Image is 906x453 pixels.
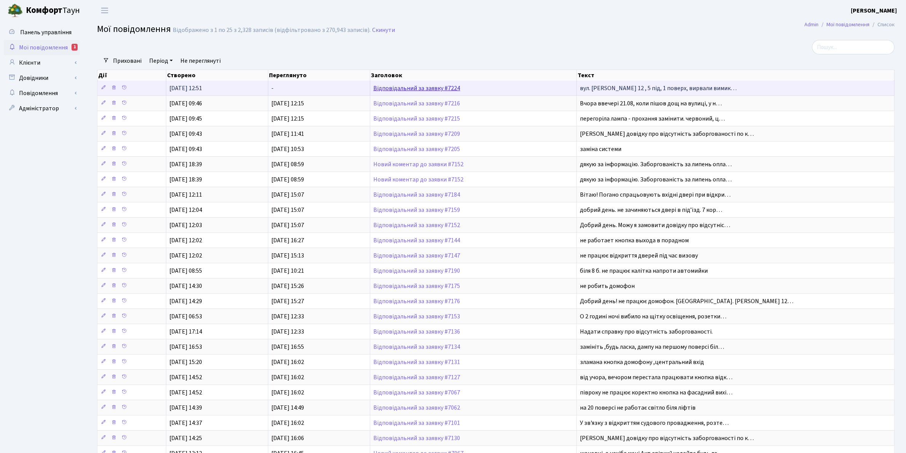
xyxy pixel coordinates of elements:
a: Скинути [372,27,395,34]
a: Відповідальний за заявку #7144 [373,236,460,245]
span: У зв'язку з відкриттям судового провадження, розте… [580,419,729,427]
span: [DATE] 08:59 [271,175,304,184]
th: Дії [97,70,166,81]
span: - [271,84,274,92]
a: Відповідальний за заявку #7216 [373,99,460,108]
span: [DATE] 16:02 [271,388,304,397]
span: [DATE] 12:02 [169,251,202,260]
span: Мої повідомлення [19,43,68,52]
span: [DATE] 16:02 [271,419,304,427]
b: Комфорт [26,4,62,16]
span: [DATE] 15:07 [271,206,304,214]
a: Приховані [110,54,145,67]
span: не работает кнопка выхода в порадном [580,236,689,245]
span: [DATE] 12:02 [169,236,202,245]
span: [DATE] 09:46 [169,99,202,108]
a: Відповідальний за заявку #7062 [373,404,460,412]
a: Відповідальний за заявку #7215 [373,114,460,123]
li: Список [869,21,895,29]
span: [DATE] 11:41 [271,130,304,138]
span: Вітаю! Погано спрацьовують вхідні двері при відкри… [580,191,731,199]
img: logo.png [8,3,23,18]
a: Відповідальний за заявку #7067 [373,388,460,397]
span: [DATE] 15:27 [271,297,304,305]
a: Відповідальний за заявку #7153 [373,312,460,321]
span: [DATE] 06:53 [169,312,202,321]
a: Відповідальний за заявку #7184 [373,191,460,199]
span: дякую за інформацію. Заборгованість за липень опла… [580,160,732,168]
span: [PERSON_NAME] довідку про відсутність заборгованості по к… [580,130,754,138]
span: [DATE] 12:33 [271,312,304,321]
span: [DATE] 18:39 [169,160,202,168]
span: [DATE] 12:11 [169,191,202,199]
a: Відповідальний за заявку #7205 [373,145,460,153]
span: Панель управління [20,28,72,37]
a: Клієнти [4,55,80,70]
a: Admin [804,21,818,29]
input: Пошук... [812,40,895,54]
a: Період [146,54,176,67]
span: Надати справку про відсутність заборгованості. [580,327,713,336]
th: Текст [577,70,895,81]
a: Відповідальний за заявку #7147 [373,251,460,260]
span: [DATE] 15:20 [169,358,202,366]
span: [DATE] 10:21 [271,267,304,275]
span: [DATE] 16:02 [271,358,304,366]
th: Створено [166,70,268,81]
a: Адміністратор [4,101,80,116]
span: [DATE] 14:30 [169,282,202,290]
a: [PERSON_NAME] [851,6,897,15]
div: 1 [72,44,78,51]
span: [DATE] 15:07 [271,191,304,199]
a: Відповідальний за заявку #7130 [373,434,460,442]
span: [DATE] 08:55 [169,267,202,275]
a: Відповідальний за заявку #7176 [373,297,460,305]
span: [DATE] 12:15 [271,99,304,108]
span: Добрий день! не працює домофон. [GEOGRAPHIC_DATA]. [PERSON_NAME] 12… [580,297,793,305]
span: [DATE] 16:53 [169,343,202,351]
span: [DATE] 16:06 [271,434,304,442]
span: [DATE] 17:14 [169,327,202,336]
span: Добрий день. Можу я замовити довідку про відсутніс… [580,221,730,229]
span: зламана кнопка домофону ,центральний вхід [580,358,704,366]
a: Відповідальний за заявку #7134 [373,343,460,351]
a: Новий коментар до заявки #7152 [373,175,463,184]
button: Переключити навігацію [95,4,114,17]
div: Відображено з 1 по 25 з 2,328 записів (відфільтровано з 270,943 записів). [173,27,371,34]
span: перегоріла лампа - прохання замінити. червоний, ц… [580,114,725,123]
span: [DATE] 15:07 [271,221,304,229]
span: Таун [26,4,80,17]
span: від учора, вечором перестала працювати кнопка відк… [580,373,732,381]
span: [DATE] 14:52 [169,373,202,381]
span: [DATE] 14:49 [271,404,304,412]
span: [DATE] 14:52 [169,388,202,397]
a: Мої повідомлення1 [4,40,80,55]
span: заміна системи [580,145,621,153]
span: [DATE] 12:51 [169,84,202,92]
span: [DATE] 12:04 [169,206,202,214]
a: Відповідальний за заявку #7127 [373,373,460,381]
span: [DATE] 14:37 [169,419,202,427]
span: не робить домофон [580,282,635,290]
span: [DATE] 16:02 [271,373,304,381]
span: вул. [PERSON_NAME] 12 , 5 під, 1 поверх, вирвали вимик… [580,84,737,92]
span: [DATE] 14:25 [169,434,202,442]
a: Відповідальний за заявку #7101 [373,419,460,427]
a: Відповідальний за заявку #7224 [373,84,460,92]
span: [DATE] 08:59 [271,160,304,168]
span: добрий день. не зачиняються двері в підʼізд. 7 кор… [580,206,722,214]
nav: breadcrumb [793,17,906,33]
a: Відповідальний за заявку #7209 [373,130,460,138]
span: [DATE] 14:39 [169,404,202,412]
span: дякую за інформацію. Заборгованість за липень опла… [580,175,732,184]
span: [DATE] 09:43 [169,130,202,138]
span: [DATE] 12:33 [271,327,304,336]
a: Мої повідомлення [826,21,869,29]
a: Відповідальний за заявку #7190 [373,267,460,275]
span: [DATE] 16:27 [271,236,304,245]
span: [DATE] 16:55 [271,343,304,351]
a: Відповідальний за заявку #7131 [373,358,460,366]
th: Заголовок [370,70,577,81]
span: [DATE] 15:13 [271,251,304,260]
